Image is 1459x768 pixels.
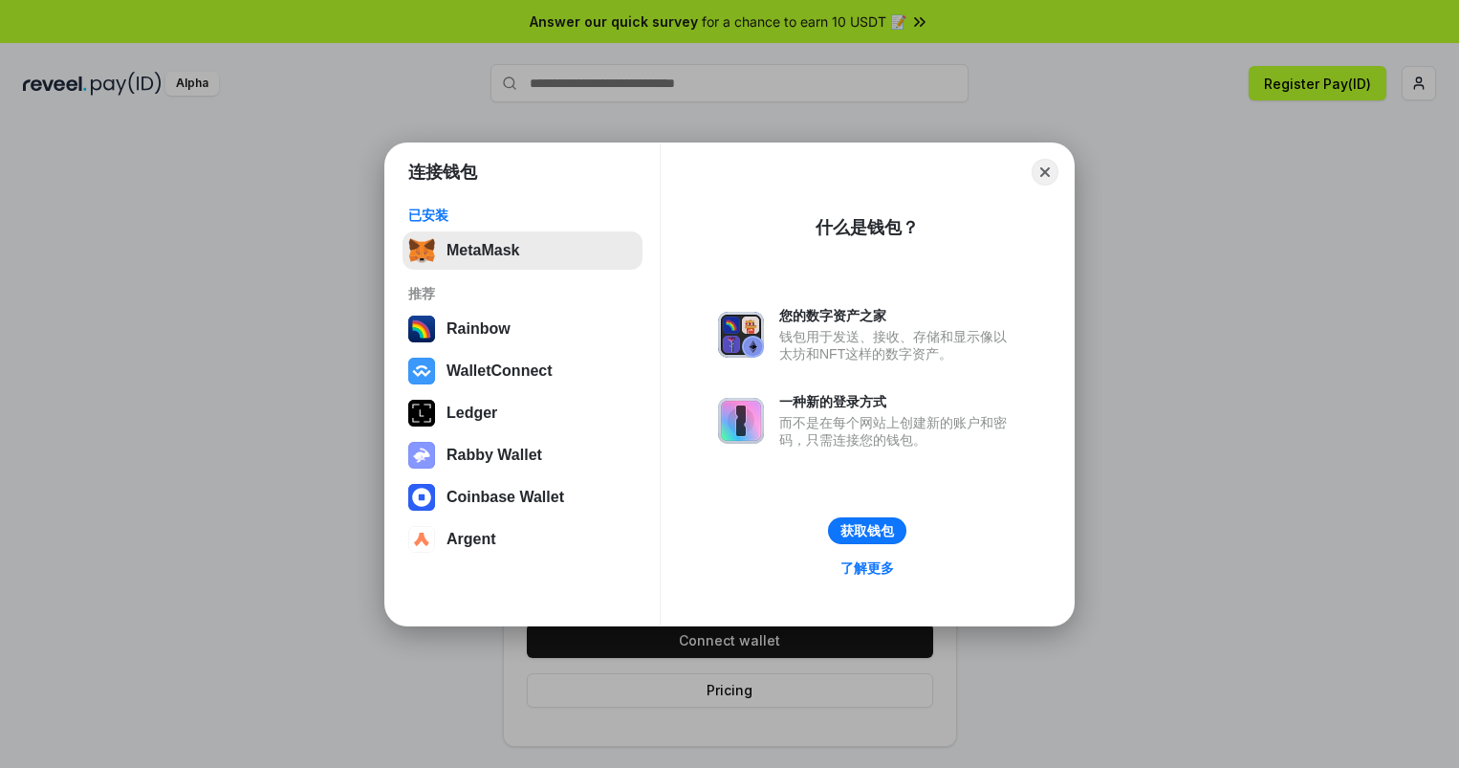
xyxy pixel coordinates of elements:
img: svg+xml,%3Csvg%20fill%3D%22none%22%20height%3D%2233%22%20viewBox%3D%220%200%2035%2033%22%20width%... [408,237,435,264]
button: Rabby Wallet [403,436,642,474]
img: svg+xml,%3Csvg%20width%3D%22120%22%20height%3D%22120%22%20viewBox%3D%220%200%20120%20120%22%20fil... [408,316,435,342]
div: Rainbow [446,320,511,338]
button: Argent [403,520,642,559]
a: 了解更多 [829,556,905,581]
div: 什么是钱包？ [816,216,919,239]
h1: 连接钱包 [408,161,477,184]
button: Ledger [403,394,642,432]
img: svg+xml,%3Csvg%20xmlns%3D%22http%3A%2F%2Fwww.w3.org%2F2000%2Fsvg%22%20width%3D%2228%22%20height%3... [408,400,435,427]
div: 钱包用于发送、接收、存储和显示像以太坊和NFT这样的数字资产。 [779,328,1016,362]
img: svg+xml,%3Csvg%20xmlns%3D%22http%3A%2F%2Fwww.w3.org%2F2000%2Fsvg%22%20fill%3D%22none%22%20viewBox... [718,398,764,444]
div: 一种新的登录方式 [779,393,1016,410]
button: Coinbase Wallet [403,478,642,516]
img: svg+xml,%3Csvg%20width%3D%2228%22%20height%3D%2228%22%20viewBox%3D%220%200%2028%2028%22%20fill%3D... [408,526,435,553]
img: svg+xml,%3Csvg%20width%3D%2228%22%20height%3D%2228%22%20viewBox%3D%220%200%2028%2028%22%20fill%3D... [408,484,435,511]
div: MetaMask [446,242,519,259]
img: svg+xml,%3Csvg%20xmlns%3D%22http%3A%2F%2Fwww.w3.org%2F2000%2Fsvg%22%20fill%3D%22none%22%20viewBox... [718,312,764,358]
div: 了解更多 [840,560,894,577]
div: 推荐 [408,285,637,302]
div: 已安装 [408,207,637,224]
div: 而不是在每个网站上创建新的账户和密码，只需连接您的钱包。 [779,414,1016,449]
div: Ledger [446,405,497,422]
div: WalletConnect [446,362,553,380]
img: svg+xml,%3Csvg%20xmlns%3D%22http%3A%2F%2Fwww.w3.org%2F2000%2Fsvg%22%20fill%3D%22none%22%20viewBox... [408,442,435,469]
div: 获取钱包 [840,522,894,539]
div: Coinbase Wallet [446,489,564,506]
button: WalletConnect [403,352,642,390]
div: Argent [446,531,496,548]
button: Rainbow [403,310,642,348]
button: MetaMask [403,231,642,270]
button: Close [1032,159,1058,186]
img: svg+xml,%3Csvg%20width%3D%2228%22%20height%3D%2228%22%20viewBox%3D%220%200%2028%2028%22%20fill%3D... [408,358,435,384]
div: 您的数字资产之家 [779,307,1016,324]
button: 获取钱包 [828,517,906,544]
div: Rabby Wallet [446,447,542,464]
